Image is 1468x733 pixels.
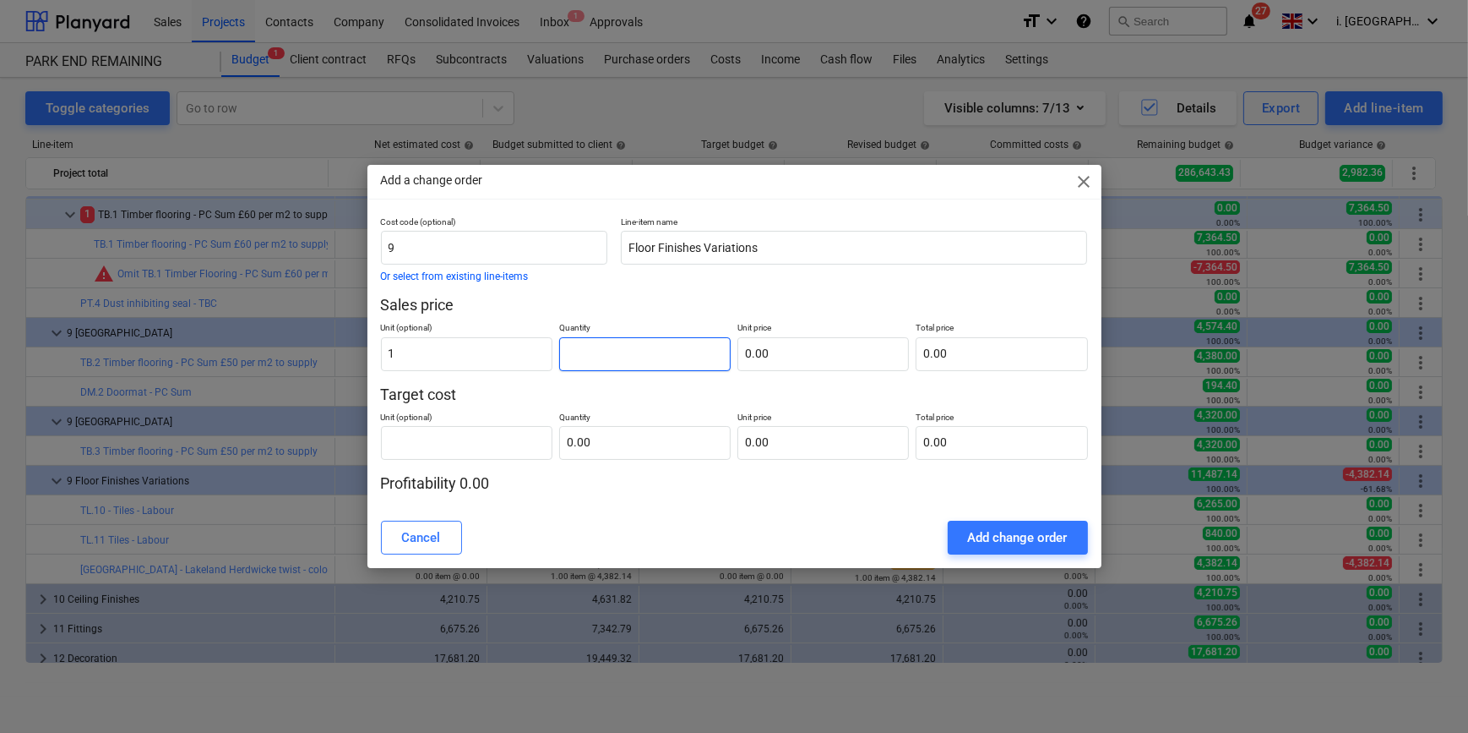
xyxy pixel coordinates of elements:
[381,521,462,555] button: Cancel
[559,322,731,336] p: Quantity
[381,385,1088,405] p: Target cost
[1384,652,1468,733] iframe: Chat Widget
[402,527,441,549] div: Cancel
[948,521,1088,555] button: Add change order
[381,322,552,336] p: Unit (optional)
[381,473,1088,494] p: Profitability 0.00
[559,412,731,426] p: Quantity
[381,216,607,231] p: Cost code (optional)
[381,412,552,426] p: Unit (optional)
[737,412,909,426] p: Unit price
[621,216,1088,231] p: Line-item name
[916,322,1087,336] p: Total price
[1074,172,1095,192] span: close
[381,295,1088,315] p: Sales price
[968,527,1068,549] div: Add change order
[737,322,909,336] p: Unit price
[916,412,1087,426] p: Total price
[381,172,483,189] p: Add a change order
[381,271,529,282] button: Or select from existing line-items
